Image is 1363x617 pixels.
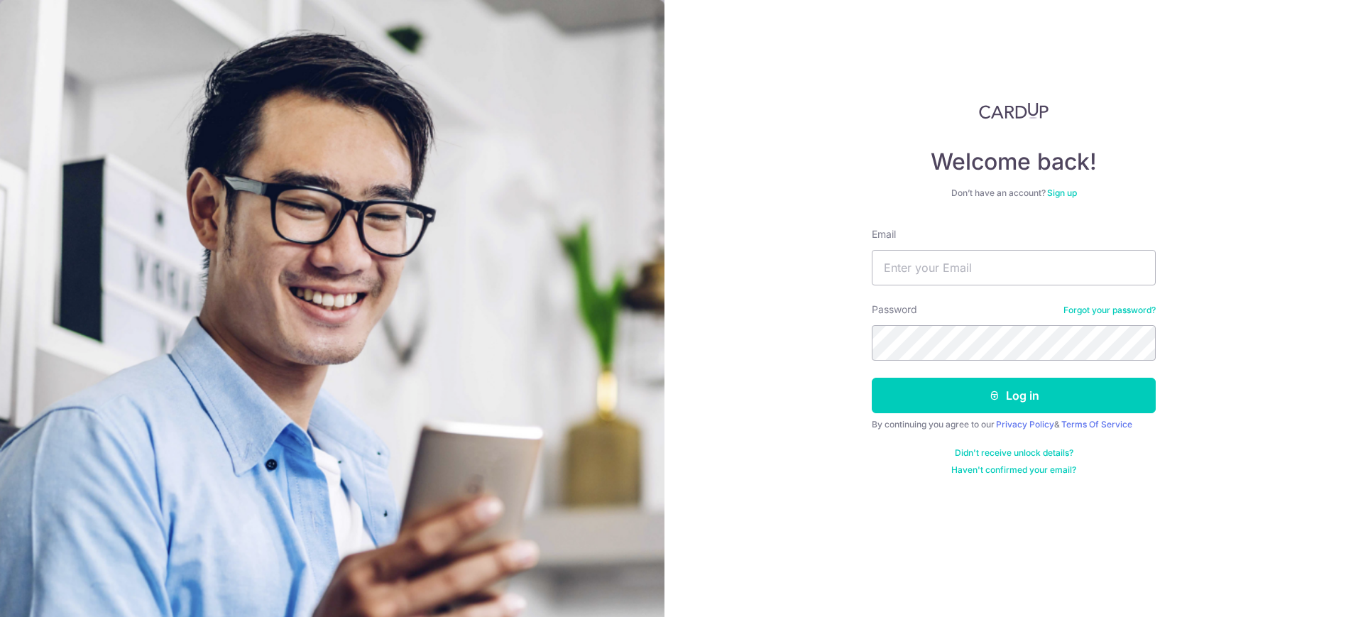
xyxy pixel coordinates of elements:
[872,419,1156,430] div: By continuing you agree to our &
[872,187,1156,199] div: Don’t have an account?
[872,302,917,317] label: Password
[1047,187,1077,198] a: Sign up
[955,447,1073,459] a: Didn't receive unlock details?
[1061,419,1132,430] a: Terms Of Service
[872,250,1156,285] input: Enter your Email
[872,378,1156,413] button: Log in
[872,148,1156,176] h4: Welcome back!
[996,419,1054,430] a: Privacy Policy
[951,464,1076,476] a: Haven't confirmed your email?
[979,102,1049,119] img: CardUp Logo
[1063,305,1156,316] a: Forgot your password?
[872,227,896,241] label: Email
